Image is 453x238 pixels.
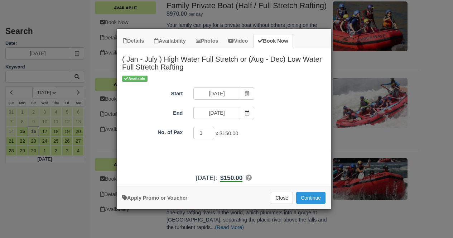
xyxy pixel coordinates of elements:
[122,76,148,82] span: Available
[216,130,238,136] span: x $150.00
[117,87,188,97] label: Start
[119,34,149,48] a: Details
[296,192,326,204] button: Add to Booking
[271,192,293,204] button: Close
[117,173,331,182] div: :
[117,126,188,136] label: No. of Pax
[196,174,215,181] span: [DATE]
[117,48,331,182] div: Item Modal
[220,174,242,182] b: $150.00
[253,34,293,48] a: Book Now
[223,34,252,48] a: Video
[117,107,188,117] label: End
[122,195,187,201] a: Apply Voucher
[191,34,223,48] a: Photos
[149,34,190,48] a: Availability
[193,127,214,139] input: No. of Pax
[117,48,331,75] h2: ( Jan - July ) High Water Full Stretch or (Aug - Dec) Low Water Full Stretch Rafting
